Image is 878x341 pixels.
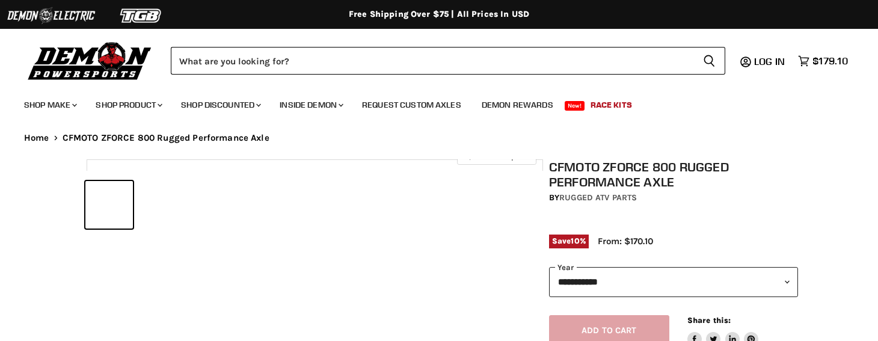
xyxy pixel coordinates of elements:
[549,267,798,296] select: year
[463,152,530,161] span: Click to expand
[812,55,848,67] span: $179.10
[24,133,49,143] a: Home
[749,56,792,67] a: Log in
[549,235,589,248] span: Save %
[87,93,170,117] a: Shop Product
[693,47,725,75] button: Search
[792,52,854,70] a: $179.10
[85,181,133,229] button: IMAGE thumbnail
[15,93,84,117] a: Shop Make
[549,191,798,204] div: by
[15,88,845,117] ul: Main menu
[559,192,637,203] a: Rugged ATV Parts
[353,93,470,117] a: Request Custom Axles
[171,47,693,75] input: Search
[63,133,269,143] span: CFMOTO ZFORCE 800 Rugged Performance Axle
[271,93,351,117] a: Inside Demon
[6,4,96,27] img: Demon Electric Logo 2
[571,236,579,245] span: 10
[171,47,725,75] form: Product
[754,55,785,67] span: Log in
[549,159,798,189] h1: CFMOTO ZFORCE 800 Rugged Performance Axle
[96,4,186,27] img: TGB Logo 2
[598,236,653,247] span: From: $170.10
[473,93,562,117] a: Demon Rewards
[24,39,156,82] img: Demon Powersports
[172,93,268,117] a: Shop Discounted
[582,93,641,117] a: Race Kits
[565,101,585,111] span: New!
[687,316,731,325] span: Share this:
